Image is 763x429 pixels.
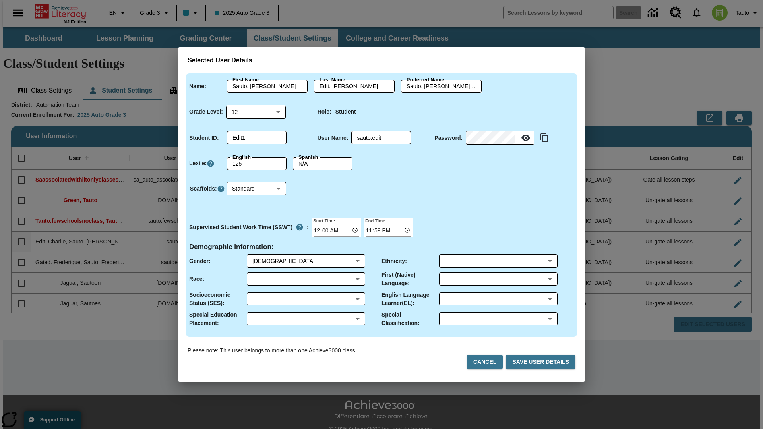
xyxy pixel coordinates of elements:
[189,275,204,283] p: Race :
[227,182,286,195] div: Standard
[188,346,356,355] p: Please note: This user belongs to more than one Achieve3000 class.
[189,243,274,251] h4: Demographic Information :
[232,76,259,83] label: First Name
[335,108,356,116] p: Student
[381,311,439,327] p: Special Classification :
[252,257,352,265] div: Male
[189,82,206,91] p: Name :
[189,223,292,232] p: Supervised Student Work Time (SSWT)
[407,76,444,83] label: Preferred Name
[318,134,349,142] p: User Name :
[506,355,575,369] button: Save User Details
[189,108,223,116] p: Grade Level :
[207,160,215,168] a: Click here to know more about Lexiles, Will open in new tab
[381,271,439,288] p: First (Native) Language :
[538,131,551,145] button: Copy text to clipboard
[227,131,287,144] div: Student ID
[189,257,211,265] p: Gender :
[467,355,503,369] button: Cancel
[381,291,439,307] p: English Language Learner(EL) :
[320,76,345,83] label: Last Name
[189,134,219,142] p: Student ID :
[189,159,207,168] p: Lexile :
[518,130,534,146] button: Reveal Password
[298,154,318,161] label: Spanish
[217,185,225,193] button: Click here to know more about Scaffolds
[364,217,385,224] label: End Time
[232,154,251,161] label: English
[190,185,217,193] p: Scaffolds :
[189,311,247,327] p: Special Education Placement :
[226,105,286,118] div: Grade Level
[227,182,286,195] div: Scaffolds
[312,217,335,224] label: Start Time
[318,108,331,116] p: Role :
[292,220,307,234] button: Supervised Student Work Time is the timeframe when students can take LevelSet and when lessons ar...
[189,220,309,234] div: :
[351,131,411,144] div: User Name
[434,134,463,142] p: Password :
[189,291,247,307] p: Socioeconomic Status (SES) :
[466,131,534,145] div: Password
[381,257,407,265] p: Ethnicity :
[188,57,575,64] h3: Selected User Details
[226,105,286,118] div: 12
